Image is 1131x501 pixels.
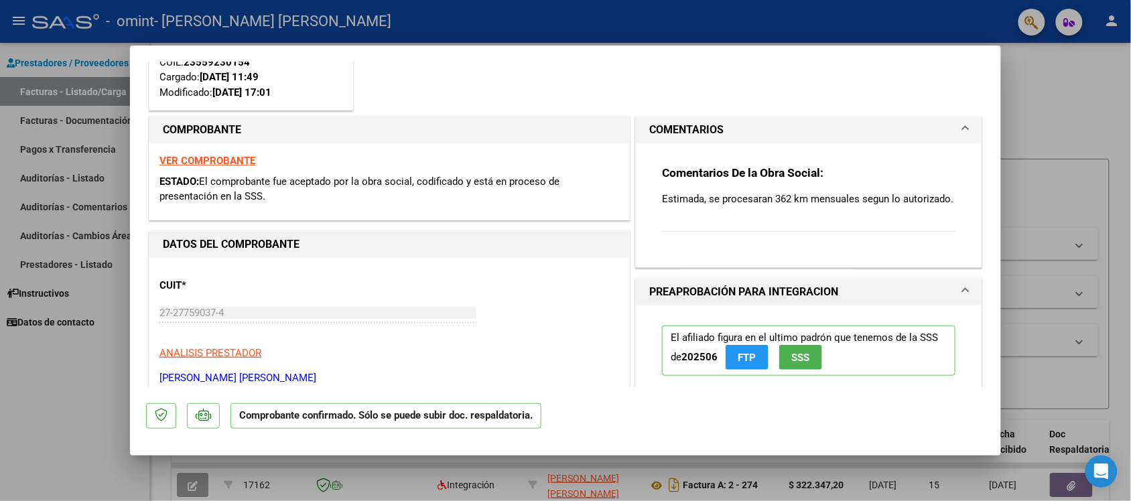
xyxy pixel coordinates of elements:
[792,352,810,364] span: SSS
[159,370,619,386] p: [PERSON_NAME] [PERSON_NAME]
[662,166,823,180] strong: Comentarios De la Obra Social:
[184,55,250,70] div: 23559230154
[163,123,241,136] strong: COMPROBANTE
[726,345,769,370] button: FTP
[738,352,756,364] span: FTP
[1085,455,1118,488] div: Open Intercom Messenger
[159,278,297,293] p: CUIT
[636,117,982,143] mat-expansion-panel-header: COMENTARIOS
[662,326,955,376] p: El afiliado figura en el ultimo padrón que tenemos de la SSS de
[159,175,559,203] span: El comprobante fue aceptado por la obra social, codificado y está en proceso de presentación en l...
[779,345,822,370] button: SSS
[212,86,271,98] strong: [DATE] 17:01
[159,155,255,167] a: VER COMPROBANTE
[649,122,724,138] h1: COMENTARIOS
[159,86,271,98] span: Modificado:
[230,403,541,429] p: Comprobante confirmado. Sólo se puede subir doc. respaldatoria.
[681,351,718,363] strong: 202506
[200,71,259,83] strong: [DATE] 11:49
[636,143,982,267] div: COMENTARIOS
[159,175,199,188] span: ESTADO:
[163,238,300,250] strong: DATOS DEL COMPROBANTE
[636,279,982,305] mat-expansion-panel-header: PREAPROBACIÓN PARA INTEGRACION
[159,347,261,359] span: ANALISIS PRESTADOR
[649,284,838,300] h1: PREAPROBACIÓN PARA INTEGRACION
[662,192,955,206] p: Estimada, se procesaran 362 km mensuales segun lo autorizado.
